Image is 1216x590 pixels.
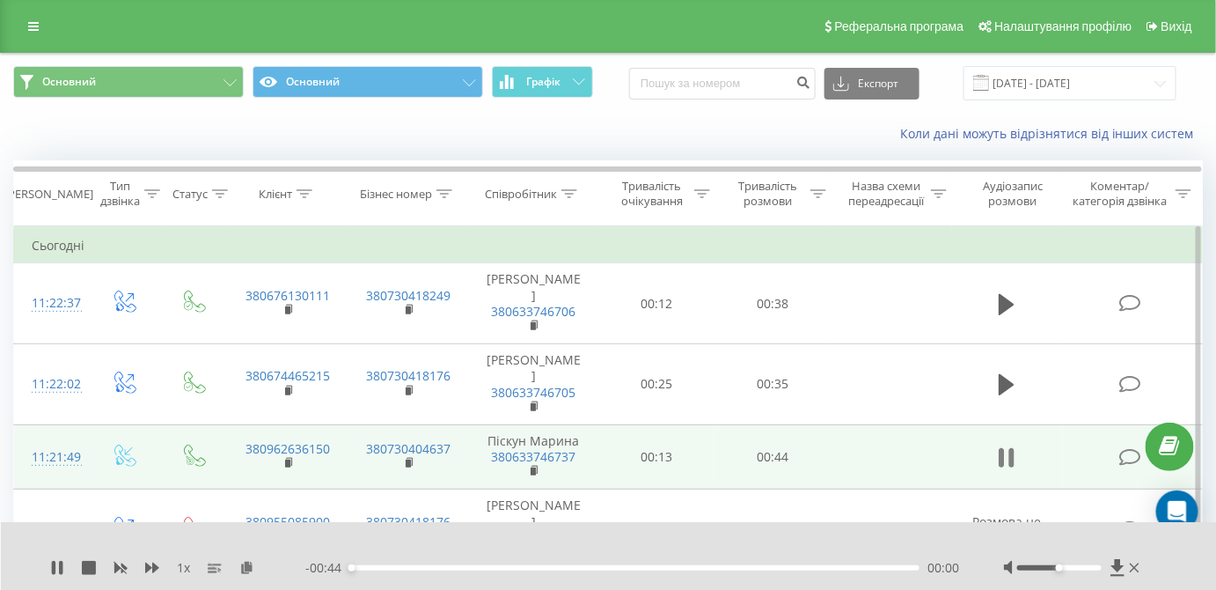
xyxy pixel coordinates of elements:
[846,179,927,209] div: Назва схеми переадресації
[824,68,919,100] button: Експорт
[172,187,208,202] div: Статус
[366,513,451,530] a: 380730418176
[468,424,598,490] td: Піскун Марина
[1068,179,1171,209] div: Коментар/категорія дзвінка
[259,187,292,202] div: Клієнт
[598,344,714,425] td: 00:25
[245,287,330,304] a: 380676130111
[348,564,355,572] div: Accessibility label
[1161,19,1192,33] span: Вихід
[366,440,451,457] a: 380730404637
[1156,490,1198,533] div: Open Intercom Messenger
[42,75,96,89] span: Основний
[835,19,964,33] span: Реферальна програма
[32,286,70,321] div: 11:22:37
[177,559,190,577] span: 1 x
[253,66,483,98] button: Основний
[485,187,557,202] div: Співробітник
[598,263,714,344] td: 00:12
[491,448,575,465] a: 380633746737
[360,187,432,202] div: Бізнес номер
[245,367,330,384] a: 380674465215
[714,490,831,571] td: 00:00
[100,179,140,209] div: Тип дзвінка
[366,287,451,304] a: 380730418249
[14,228,1203,263] td: Сьогодні
[900,125,1203,142] a: Коли дані можуть відрізнятися вiд інших систем
[245,513,330,530] a: 380955085900
[730,179,806,209] div: Тривалість розмови
[994,19,1132,33] span: Налаштування профілю
[526,76,560,88] span: Графік
[32,367,70,402] div: 11:22:02
[714,344,831,425] td: 00:35
[245,440,330,457] a: 380962636150
[492,66,593,98] button: Графік
[629,68,816,100] input: Пошук за номером
[491,303,575,320] a: 380633746706
[32,513,70,547] div: 11:20:38
[491,384,575,401] a: 380633746705
[468,344,598,425] td: [PERSON_NAME]
[928,559,960,577] span: 00:00
[714,424,831,490] td: 00:44
[32,440,70,475] div: 11:21:49
[967,179,1059,209] div: Аудіозапис розмови
[972,513,1041,546] span: Розмова не відбулась
[468,490,598,571] td: [PERSON_NAME]
[598,424,714,490] td: 00:13
[13,66,244,98] button: Основний
[614,179,690,209] div: Тривалість очікування
[305,559,350,577] span: - 00:44
[468,263,598,344] td: [PERSON_NAME]
[4,187,93,202] div: [PERSON_NAME]
[366,367,451,384] a: 380730418176
[1056,564,1063,572] div: Accessibility label
[714,263,831,344] td: 00:38
[598,490,714,571] td: 00:32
